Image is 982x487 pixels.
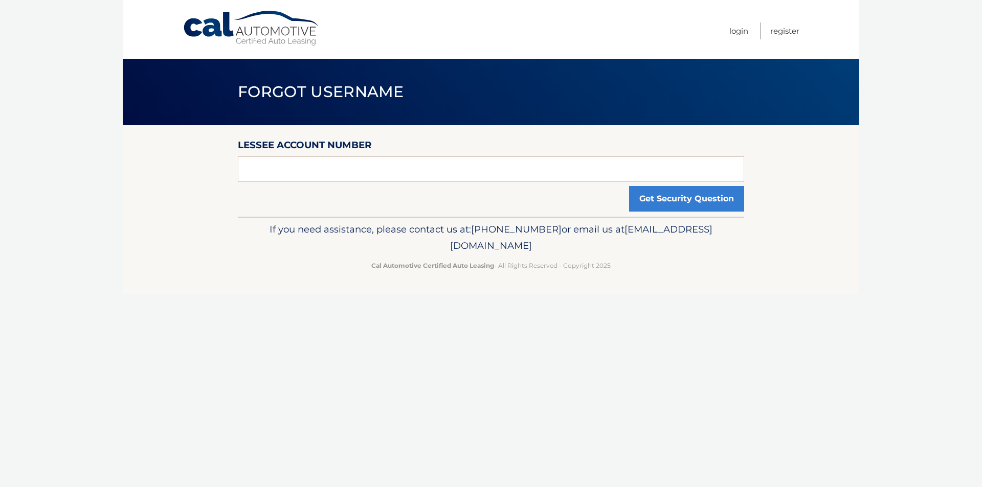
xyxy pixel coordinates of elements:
[770,22,799,39] a: Register
[371,262,494,269] strong: Cal Automotive Certified Auto Leasing
[629,186,744,212] button: Get Security Question
[238,82,404,101] span: Forgot Username
[471,223,562,235] span: [PHONE_NUMBER]
[238,137,372,156] label: Lessee Account Number
[450,223,712,251] span: [EMAIL_ADDRESS][DOMAIN_NAME]
[244,221,738,254] p: If you need assistance, please contact us at: or email us at
[183,10,321,47] a: Cal Automotive
[729,22,748,39] a: Login
[244,260,738,271] p: - All Rights Reserved - Copyright 2025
